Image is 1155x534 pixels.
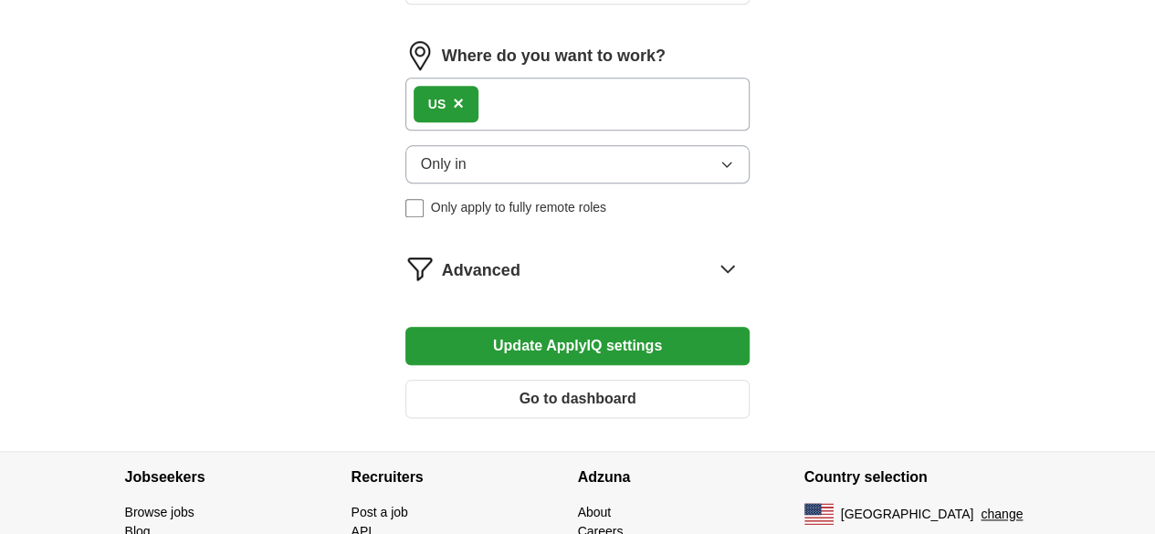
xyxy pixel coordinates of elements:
[804,452,1031,503] h4: Country selection
[981,505,1023,524] button: change
[125,505,194,519] a: Browse jobs
[405,41,435,70] img: location.png
[841,505,974,524] span: [GEOGRAPHIC_DATA]
[804,503,834,525] img: US flag
[453,93,464,113] span: ×
[405,145,751,183] button: Only in
[442,258,520,283] span: Advanced
[405,254,435,283] img: filter
[442,44,666,68] label: Where do you want to work?
[405,380,751,418] button: Go to dashboard
[428,95,446,114] div: US
[352,505,408,519] a: Post a job
[405,327,751,365] button: Update ApplyIQ settings
[578,505,612,519] a: About
[453,90,464,118] button: ×
[405,199,424,217] input: Only apply to fully remote roles
[431,198,606,217] span: Only apply to fully remote roles
[421,153,467,175] span: Only in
